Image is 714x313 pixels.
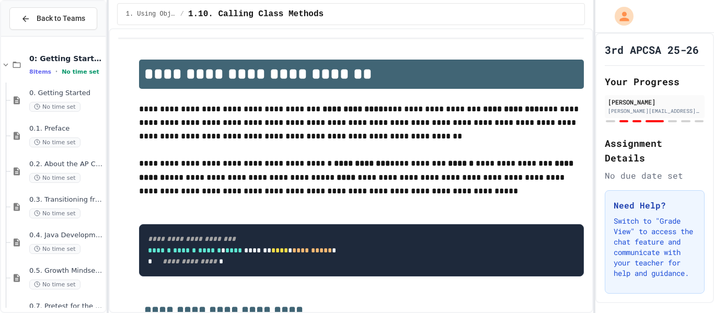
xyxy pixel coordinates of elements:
span: No time set [29,102,80,112]
span: / [180,10,184,18]
span: 1.10. Calling Class Methods [188,8,324,20]
div: No due date set [605,169,705,182]
p: Switch to "Grade View" to access the chat feature and communicate with your teacher for help and ... [614,216,696,279]
span: 0.2. About the AP CSA Exam [29,160,103,169]
iframe: chat widget [670,271,704,303]
span: 0. Getting Started [29,89,103,98]
h3: Need Help? [614,199,696,212]
span: No time set [29,208,80,218]
span: No time set [29,244,80,254]
h2: Your Progress [605,74,705,89]
span: • [55,67,57,76]
span: 1. Using Objects and Methods [126,10,176,18]
h2: Assignment Details [605,136,705,165]
button: Back to Teams [9,7,97,30]
span: No time set [29,280,80,289]
span: 0.7. Pretest for the AP CSA Exam [29,302,103,311]
div: [PERSON_NAME][EMAIL_ADDRESS][PERSON_NAME][DOMAIN_NAME] [608,107,701,115]
iframe: chat widget [627,226,704,270]
span: 0.3. Transitioning from AP CSP to AP CSA [29,195,103,204]
span: 0: Getting Started [29,54,103,63]
span: 8 items [29,68,51,75]
span: No time set [29,173,80,183]
span: 0.4. Java Development Environments [29,231,103,240]
div: My Account [604,4,636,28]
div: [PERSON_NAME] [608,97,701,107]
span: Back to Teams [37,13,85,24]
span: 0.5. Growth Mindset and Pair Programming [29,266,103,275]
span: No time set [62,68,99,75]
h1: 3rd APCSA 25-26 [605,42,699,57]
span: 0.1. Preface [29,124,103,133]
span: No time set [29,137,80,147]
